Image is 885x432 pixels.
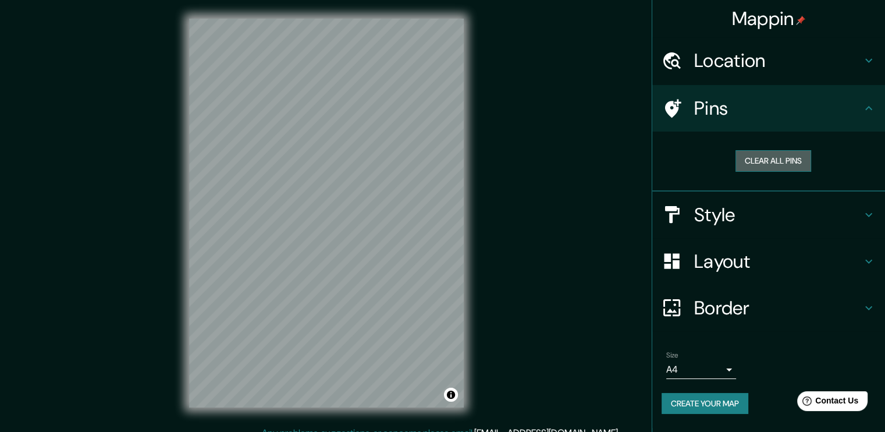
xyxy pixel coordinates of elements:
div: Location [652,37,885,84]
img: pin-icon.png [796,16,805,25]
h4: Style [694,203,862,226]
div: A4 [666,360,736,379]
h4: Pins [694,97,862,120]
button: Toggle attribution [444,388,458,402]
div: Style [652,192,885,238]
div: Pins [652,85,885,132]
h4: Location [694,49,862,72]
label: Size [666,350,678,360]
h4: Border [694,296,862,320]
div: Border [652,285,885,331]
iframe: Help widget launcher [781,387,872,419]
h4: Mappin [732,7,806,30]
div: Layout [652,238,885,285]
button: Create your map [662,393,748,415]
h4: Layout [694,250,862,273]
button: Clear all pins [735,150,811,172]
canvas: Map [189,19,464,408]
